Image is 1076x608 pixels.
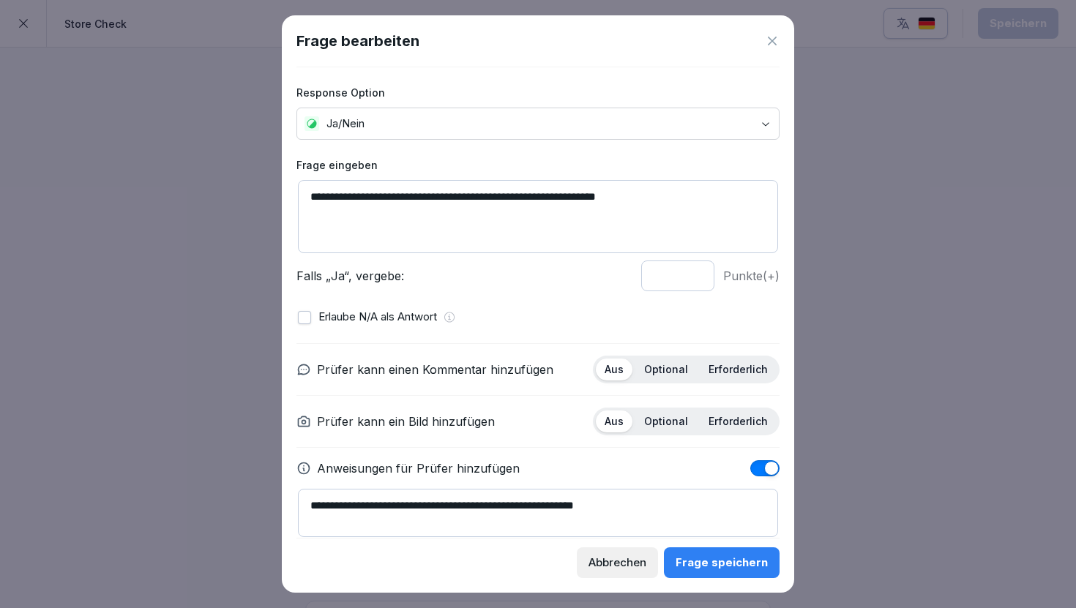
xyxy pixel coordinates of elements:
[644,415,688,428] p: Optional
[723,267,780,285] p: Punkte (+)
[644,363,688,376] p: Optional
[296,267,632,285] p: Falls „Ja“, vergebe:
[709,415,768,428] p: Erforderlich
[605,415,624,428] p: Aus
[589,555,646,571] div: Abbrechen
[709,363,768,376] p: Erforderlich
[318,309,437,326] p: Erlaube N/A als Antwort
[577,547,658,578] button: Abbrechen
[317,361,553,378] p: Prüfer kann einen Kommentar hinzufügen
[317,413,495,430] p: Prüfer kann ein Bild hinzufügen
[664,547,780,578] button: Frage speichern
[296,157,780,173] label: Frage eingeben
[317,459,520,477] p: Anweisungen für Prüfer hinzufügen
[296,30,419,52] h1: Frage bearbeiten
[296,85,780,100] label: Response Option
[676,555,768,571] div: Frage speichern
[605,363,624,376] p: Aus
